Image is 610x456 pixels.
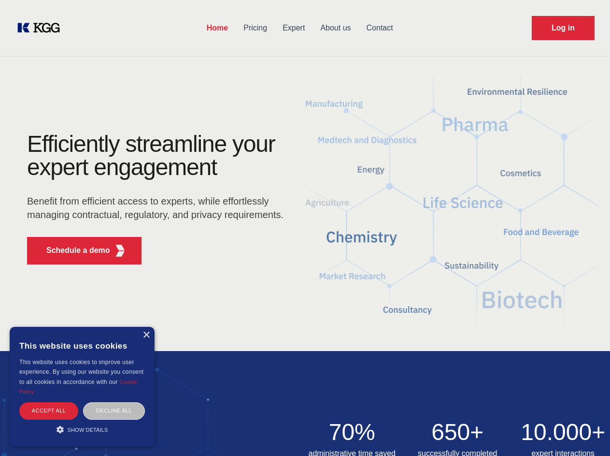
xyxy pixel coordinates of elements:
div: Close [142,332,150,339]
p: Benefit from efficient access to experts, while effortlessly managing contractual, regulatory, an... [27,194,290,221]
a: Home [199,15,236,41]
h1: Efficiently streamline your expert engagement [27,132,290,179]
div: This website uses cookies [19,334,145,357]
h2: 650+ [411,421,505,444]
a: Request Demo [532,16,595,40]
a: Cookie Policy [19,379,137,395]
img: KGG Fifth Element RED [114,245,126,257]
a: Pricing [236,15,275,41]
div: Accept all [19,402,78,419]
span: This website uses cookies to improve user experience. By using our website you consent to all coo... [19,359,143,385]
a: Expert [275,15,312,41]
h2: 70% [305,421,399,444]
button: Schedule a demoKGG Fifth Element RED [27,237,142,265]
span: Show details [68,427,108,433]
a: KOL Knowledge Platform: Talk to Key External Experts (KEE) [15,20,68,36]
a: Contact [359,15,401,41]
img: KGG Fifth Element RED [305,63,599,341]
a: About us [312,15,358,41]
div: Show details [19,425,145,434]
div: Decline all [83,402,145,419]
p: Schedule a demo [46,245,110,256]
